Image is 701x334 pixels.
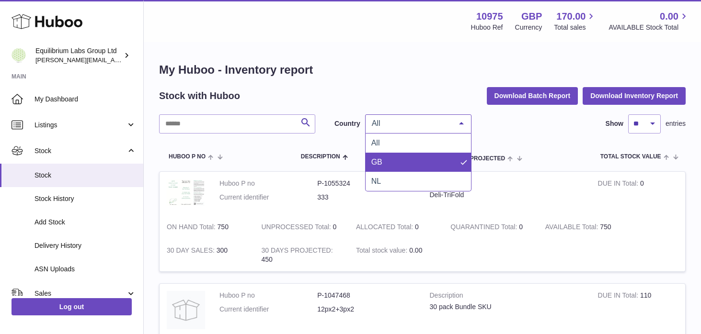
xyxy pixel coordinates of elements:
[34,95,136,104] span: My Dashboard
[167,179,205,206] img: product image
[371,158,382,166] span: GB
[591,172,685,215] td: 0
[609,23,690,32] span: AVAILABLE Stock Total
[430,190,584,200] div: Deli-TriFold
[609,10,690,32] a: 0.00 AVAILABLE Stock Total
[167,291,205,329] img: product image
[317,179,415,188] dd: P-1055324
[450,223,519,233] strong: QUARANTINED Total
[538,215,632,239] td: 750
[34,218,136,227] span: Add Stock
[160,239,254,271] td: 300
[261,223,333,233] strong: UNPROCESSED Total
[219,193,317,202] dt: Current identifier
[34,194,136,203] span: Stock History
[34,121,126,130] span: Listings
[430,291,584,302] strong: Description
[606,119,623,128] label: Show
[254,215,348,239] td: 0
[167,223,218,233] strong: ON HAND Total
[334,119,360,128] label: Country
[34,171,136,180] span: Stock
[660,10,678,23] span: 0.00
[35,56,192,64] span: [PERSON_NAME][EMAIL_ADDRESS][DOMAIN_NAME]
[254,239,348,271] td: 450
[409,246,422,254] span: 0.00
[371,177,381,185] span: NL
[356,223,415,233] strong: ALLOCATED Total
[545,223,600,233] strong: AVAILABLE Total
[349,215,443,239] td: 0
[261,246,333,256] strong: 30 DAYS PROJECTED
[430,302,584,312] div: 30 pack Bundle SKU
[219,305,317,314] dt: Current identifier
[317,305,415,314] dd: 12px2+3px2
[556,10,586,23] span: 170.00
[160,215,254,239] td: 750
[598,291,640,301] strong: DUE IN Total
[519,223,523,231] span: 0
[583,87,686,104] button: Download Inventory Report
[356,246,409,256] strong: Total stock value
[159,62,686,78] h1: My Huboo - Inventory report
[301,154,340,160] span: Description
[515,23,542,32] div: Currency
[34,241,136,250] span: Delivery History
[430,179,584,190] strong: Description
[317,193,415,202] dd: 333
[371,139,380,147] span: All
[476,10,503,23] strong: 10975
[167,246,217,256] strong: 30 DAY SALES
[34,146,126,156] span: Stock
[159,89,240,102] h2: Stock with Huboo
[11,48,26,63] img: h.woodrow@theliverclinic.com
[219,179,317,188] dt: Huboo P no
[11,298,132,315] a: Log out
[471,23,503,32] div: Huboo Ref
[369,119,452,128] span: All
[487,87,578,104] button: Download Batch Report
[35,46,122,65] div: Equilibrium Labs Group Ltd
[554,23,597,32] span: Total sales
[598,179,640,189] strong: DUE IN Total
[666,119,686,128] span: entries
[169,154,206,160] span: Huboo P no
[219,291,317,300] dt: Huboo P no
[317,291,415,300] dd: P-1047468
[445,156,505,162] span: 30 DAYS PROJECTED
[600,154,661,160] span: Total stock value
[554,10,597,32] a: 170.00 Total sales
[34,265,136,274] span: ASN Uploads
[521,10,542,23] strong: GBP
[34,289,126,298] span: Sales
